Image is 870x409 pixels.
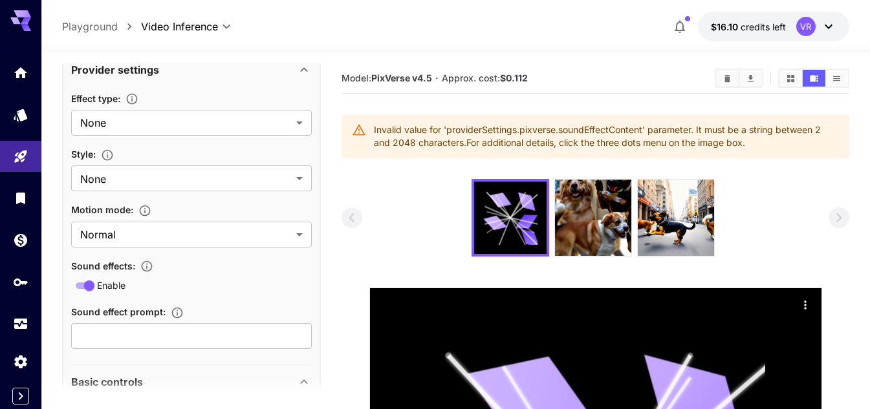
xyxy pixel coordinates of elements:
[825,70,848,87] button: Show media in list view
[435,70,439,86] p: ·
[62,19,118,34] a: Playground
[796,295,815,314] div: Actions
[71,306,166,317] span: Sound effect prompt :
[62,19,141,34] nav: breadcrumb
[716,70,739,87] button: Clear All
[698,12,849,41] button: $16.102VR
[711,21,741,32] span: $16.10
[71,54,312,85] div: Provider settings
[12,388,29,404] button: Expand sidebar
[796,17,816,36] div: VR
[13,232,28,248] div: Wallet
[71,62,159,78] p: Provider settings
[13,274,28,290] div: API Keys
[638,180,714,256] img: wPLRowAAAAZJREFUAwCHxxES8mw3cQAAAABJRU5ErkJggg==
[141,19,218,34] span: Video Inference
[442,72,528,83] span: Approx. cost:
[13,65,28,81] div: Home
[13,353,28,370] div: Settings
[715,68,763,88] div: Clear AllDownload All
[371,72,432,83] b: PixVerse v4.5
[13,149,28,165] div: Playground
[135,260,158,273] button: Controls whether to generate background sound or music.
[13,190,28,206] div: Library
[71,260,135,271] span: Sound effects :
[13,107,28,123] div: Models
[374,118,839,154] div: Invalid value for 'providerSettings.pixverse.soundEffectContent' parameter. It must be a string b...
[166,306,189,319] button: Optional. Describe the kind of sound effect you want (e.g. 'explosion', 'footsteps'). Leave empty...
[13,316,28,332] div: Usage
[71,204,133,215] span: Motion mode :
[803,70,825,87] button: Show media in video view
[71,374,143,390] p: Basic controls
[779,70,802,87] button: Show media in grid view
[778,68,849,88] div: Show media in grid viewShow media in video viewShow media in list view
[80,171,291,187] span: None
[555,180,631,256] img: cIef+QAAAAZJREFUAwB2nBc1Xw+VDwAAAABJRU5ErkJggg==
[741,21,786,32] span: credits left
[739,70,762,87] button: Download All
[80,227,291,242] span: Normal
[97,278,125,292] span: Enable
[342,72,432,83] span: Model:
[71,93,120,104] span: Effect type :
[711,20,786,34] div: $16.102
[71,366,312,397] div: Basic controls
[500,72,528,83] b: $0.112
[80,115,291,131] span: None
[71,149,96,160] span: Style :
